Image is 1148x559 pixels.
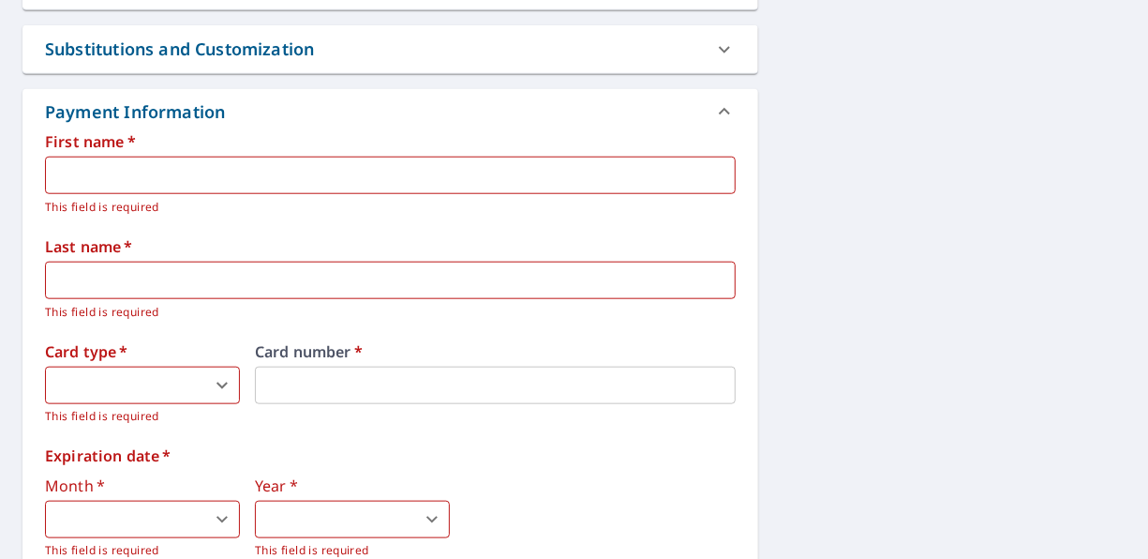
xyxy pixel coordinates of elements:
div: ​ [45,367,240,404]
label: Card type [45,344,240,359]
div: Payment Information [22,89,758,134]
label: Month [45,478,240,493]
label: Year [255,478,450,493]
div: ​ [255,501,450,538]
div: ​ [45,501,240,538]
label: Last name [45,239,736,254]
label: Expiration date [45,448,736,463]
p: This field is required [45,303,723,322]
div: Substitutions and Customization [45,37,314,62]
div: Payment Information [45,99,232,125]
label: Card number [255,344,736,359]
p: This field is required [45,407,240,426]
p: This field is required [45,198,723,217]
label: First name [45,134,736,149]
div: Substitutions and Customization [22,25,758,73]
